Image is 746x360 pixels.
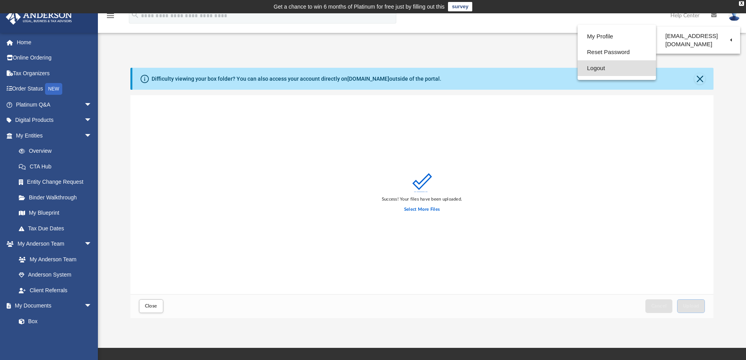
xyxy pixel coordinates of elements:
a: My Profile [578,29,656,45]
a: survey [448,2,472,11]
i: menu [106,11,115,20]
span: Close [145,304,157,308]
a: My Blueprint [11,205,100,221]
img: User Pic [728,10,740,21]
a: Meeting Minutes [11,329,100,345]
a: Overview [11,143,104,159]
i: search [131,11,139,19]
a: menu [106,15,115,20]
a: CTA Hub [11,159,104,174]
label: Select More Files [404,206,440,213]
a: Tax Organizers [5,65,104,81]
a: Entity Change Request [11,174,104,190]
div: Get a chance to win 6 months of Platinum for free just by filling out this [274,2,445,11]
button: Close [139,299,163,313]
a: [EMAIL_ADDRESS][DOMAIN_NAME] [656,29,740,52]
a: Order StatusNEW [5,81,104,97]
span: arrow_drop_down [84,298,100,314]
div: Upload [130,95,714,318]
span: Cancel [651,304,667,308]
a: Client Referrals [11,282,100,298]
span: arrow_drop_down [84,97,100,113]
a: Online Ordering [5,50,104,66]
a: Anderson System [11,267,100,283]
a: [DOMAIN_NAME] [347,76,389,82]
button: Upload [677,299,705,313]
div: Difficulty viewing your box folder? You can also access your account directly on outside of the p... [152,75,441,83]
a: Platinum Q&Aarrow_drop_down [5,97,104,112]
a: Digital Productsarrow_drop_down [5,112,104,128]
img: Anderson Advisors Platinum Portal [4,9,74,25]
a: My Entitiesarrow_drop_down [5,128,104,143]
span: arrow_drop_down [84,128,100,144]
a: Reset Password [578,44,656,60]
div: NEW [45,83,62,95]
div: close [739,1,744,6]
a: My Anderson Teamarrow_drop_down [5,236,100,252]
a: My Anderson Team [11,251,96,267]
a: Logout [578,60,656,76]
span: arrow_drop_down [84,236,100,252]
a: Tax Due Dates [11,221,104,236]
button: Cancel [645,299,673,313]
a: Binder Walkthrough [11,190,104,205]
div: Success! Your files have been uploaded. [382,196,462,203]
a: My Documentsarrow_drop_down [5,298,100,314]
a: Home [5,34,104,50]
a: Box [11,313,96,329]
span: arrow_drop_down [84,112,100,128]
span: Upload [683,304,699,308]
button: Close [694,73,705,84]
